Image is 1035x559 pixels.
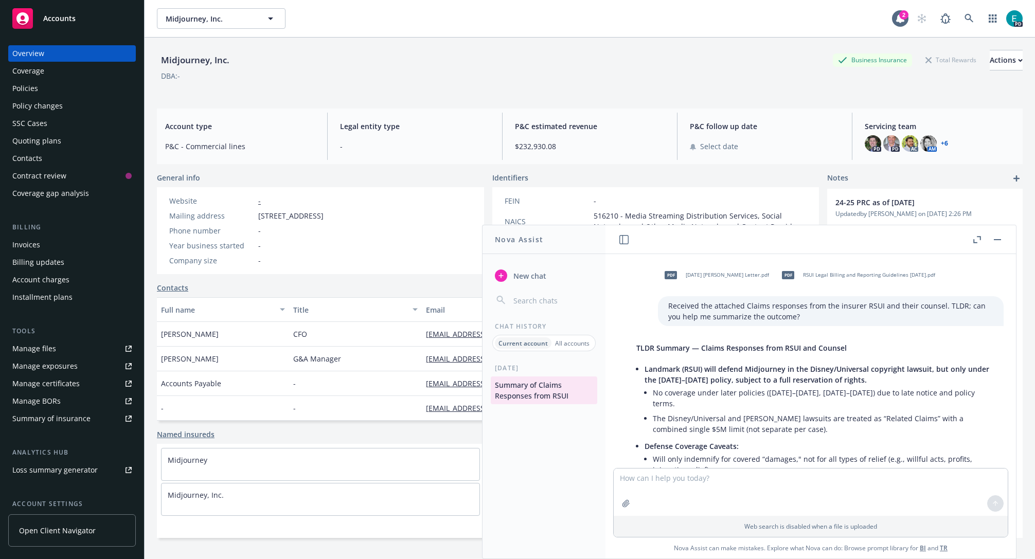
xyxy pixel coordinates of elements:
[940,544,948,552] a: TR
[157,282,188,293] a: Contacts
[912,8,932,29] a: Start snowing
[920,135,937,152] img: photo
[8,63,136,79] a: Coverage
[835,223,974,244] a: [URL][DOMAIN_NAME][EMAIL_ADDRESS][PERSON_NAME][DOMAIN_NAME]
[161,403,164,413] span: -
[8,115,136,132] a: SSC Cases
[169,255,254,266] div: Company size
[8,462,136,478] a: Loss summary generator
[835,197,988,208] span: 24-25 PRC as of [DATE]
[690,121,840,132] span: P&C follow up date
[12,393,61,409] div: Manage BORs
[340,141,490,152] span: -
[426,329,555,339] a: [EMAIL_ADDRESS][DOMAIN_NAME]
[803,272,935,278] span: RSUI Legal Billing and Reporting Guidelines [DATE].pdf
[161,304,274,315] div: Full name
[12,115,47,132] div: SSC Cases
[157,8,285,29] button: Midjourney, Inc.
[340,121,490,132] span: Legal entity type
[653,452,993,477] li: Will only indemnify for covered “damages," not for all types of relief (e.g., willful acts, profi...
[775,262,937,288] div: pdfRSUI Legal Billing and Reporting Guidelines [DATE].pdf
[8,499,136,509] div: Account settings
[515,141,665,152] span: $232,930.08
[12,80,38,97] div: Policies
[636,343,847,353] span: TLDR Summary — Claims Responses from RSUI and Counsel
[293,353,341,364] span: G&A Manager
[12,237,40,253] div: Invoices
[12,289,73,305] div: Installment plans
[959,8,979,29] a: Search
[426,354,555,364] a: [EMAIL_ADDRESS][DOMAIN_NAME]
[157,297,289,322] button: Full name
[555,339,590,348] p: All accounts
[12,168,66,184] div: Contract review
[782,271,794,279] span: pdf
[8,4,136,33] a: Accounts
[827,189,1023,253] div: 24-25 PRC as of [DATE]Updatedby [PERSON_NAME] on [DATE] 2:26 PM[URL][DOMAIN_NAME][EMAIL_ADDRESS][...
[169,195,254,206] div: Website
[8,254,136,271] a: Billing updates
[668,300,993,322] p: Received the attached Claims responses from the insurer RSUI and their counsel. TLDR; can you hel...
[258,225,261,236] span: -
[12,98,63,114] div: Policy changes
[8,393,136,409] a: Manage BORs
[883,135,900,152] img: photo
[12,272,69,288] div: Account charges
[594,210,807,232] span: 516210 - Media Streaming Distribution Services, Social Networks, and Other Media Networks and Con...
[483,322,605,331] div: Chat History
[157,172,200,183] span: General info
[8,150,136,167] a: Contacts
[169,210,254,221] div: Mailing address
[8,326,136,336] div: Tools
[19,525,96,536] span: Open Client Navigator
[8,222,136,232] div: Billing
[258,240,261,251] span: -
[833,53,912,66] div: Business Insurance
[12,45,44,62] div: Overview
[8,45,136,62] a: Overview
[515,121,665,132] span: P&C estimated revenue
[935,8,956,29] a: Report a Bug
[8,237,136,253] a: Invoices
[258,210,324,221] span: [STREET_ADDRESS]
[665,271,677,279] span: pdf
[594,195,596,206] span: -
[8,358,136,374] span: Manage exposures
[511,271,546,281] span: New chat
[498,339,548,348] p: Current account
[505,195,590,206] div: FEIN
[8,168,136,184] a: Contract review
[293,329,307,339] span: CFO
[165,121,315,132] span: Account type
[835,209,1014,219] span: Updated by [PERSON_NAME] on [DATE] 2:26 PM
[645,441,739,451] span: Defense Coverage Caveats:
[12,358,78,374] div: Manage exposures
[8,80,136,97] a: Policies
[8,375,136,392] a: Manage certificates
[289,297,421,322] button: Title
[166,13,255,24] span: Midjourney, Inc.
[12,410,91,427] div: Summary of insurance
[12,133,61,149] div: Quoting plans
[161,353,219,364] span: [PERSON_NAME]
[899,10,908,20] div: 2
[161,378,221,389] span: Accounts Payable
[12,340,56,357] div: Manage files
[161,329,219,339] span: [PERSON_NAME]
[12,150,42,167] div: Contacts
[43,14,76,23] span: Accounts
[990,50,1023,70] button: Actions
[920,53,982,66] div: Total Rewards
[8,98,136,114] a: Policy changes
[1010,172,1023,185] a: add
[168,455,207,465] a: Midjourney
[8,133,136,149] a: Quoting plans
[8,447,136,458] div: Analytics hub
[645,364,989,385] span: Landmark (RSUI) will defend Midjourney in the Disney/Universal copyright lawsuit, but only under ...
[920,544,926,552] a: BI
[491,266,597,285] button: New chat
[168,490,224,500] a: Midjourney, Inc.
[491,376,597,404] button: Summary of Claims Responses from RSUI
[492,172,528,183] span: Identifiers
